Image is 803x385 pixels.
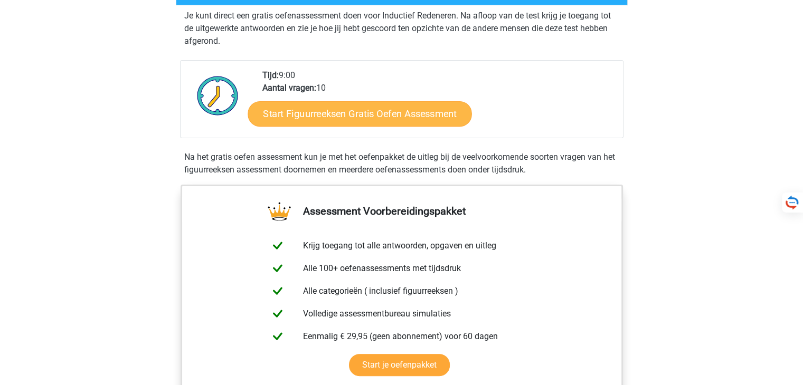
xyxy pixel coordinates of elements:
img: Klok [191,69,244,122]
div: Na het gratis oefen assessment kun je met het oefenpakket de uitleg bij de veelvoorkomende soorte... [180,151,623,176]
div: 9:00 10 [254,69,622,138]
p: Je kunt direct een gratis oefenassessment doen voor Inductief Redeneren. Na afloop van de test kr... [184,9,619,47]
a: Start je oefenpakket [349,354,450,376]
a: Start Figuurreeksen Gratis Oefen Assessment [248,101,471,126]
b: Aantal vragen: [262,83,316,93]
b: Tijd: [262,70,279,80]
